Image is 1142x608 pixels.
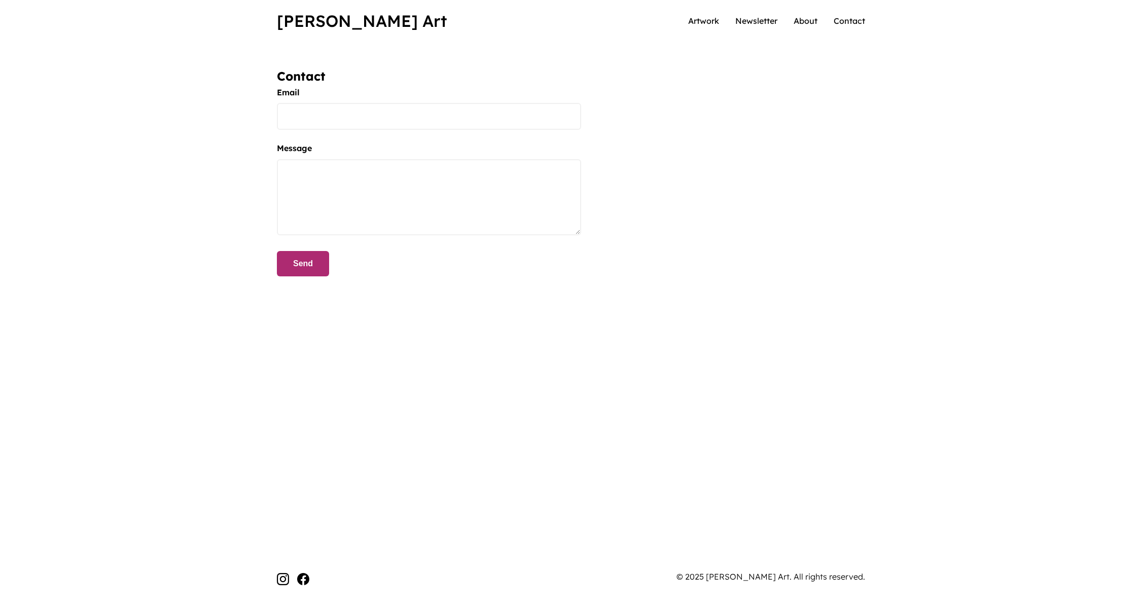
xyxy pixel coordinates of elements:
p: © 2025 [PERSON_NAME] Art. All rights reserved. [676,570,865,584]
a: Newsletter [735,16,777,26]
label: Email [277,86,581,99]
h2: Contact [277,66,581,86]
a: About [794,16,817,26]
button: Send [277,251,329,276]
a: Artwork [688,16,719,26]
label: Message [277,142,581,155]
a: Contact [834,16,865,26]
a: [PERSON_NAME] Art [277,11,447,31]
